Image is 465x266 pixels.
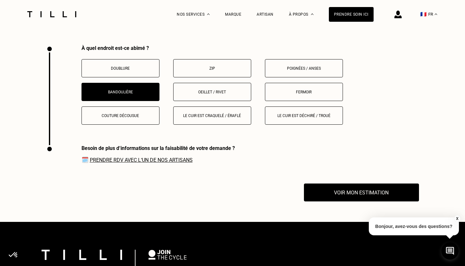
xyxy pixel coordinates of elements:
[90,157,193,163] a: Prendre RDV avec l‘un de nos artisans
[265,106,343,125] button: Le cuir est déchiré / troué
[81,156,235,163] span: 🗓️
[435,13,437,15] img: menu déroulant
[85,66,156,71] p: Doublure
[42,250,122,260] img: logo Tilli
[420,11,427,17] span: 🇫🇷
[173,106,251,125] button: Le cuir est craquelé / éraflé
[25,11,79,17] img: Logo du service de couturière Tilli
[265,83,343,101] button: Fermoir
[311,13,314,15] img: Menu déroulant à propos
[177,66,248,71] p: Zip
[225,12,241,17] a: Marque
[85,113,156,118] p: Couture décousue
[268,90,339,94] p: Fermoir
[148,250,187,259] img: logo Join The Cycle
[329,7,374,22] a: Prendre soin ici
[265,59,343,77] button: Poignées / anses
[85,90,156,94] p: Bandoulière
[81,145,235,151] div: Besoin de plus d‘informations sur la faisabilité de votre demande ?
[81,45,419,51] div: À quel endroit est-ce abîmé ?
[81,83,159,101] button: Bandoulière
[394,11,402,18] img: icône connexion
[268,113,339,118] p: Le cuir est déchiré / troué
[454,215,460,222] button: X
[173,59,251,77] button: Zip
[177,90,248,94] p: Oeillet / rivet
[81,59,159,77] button: Doublure
[81,106,159,125] button: Couture décousue
[369,217,459,235] p: Bonjour, avez-vous des questions?
[257,12,274,17] a: Artisan
[268,66,339,71] p: Poignées / anses
[173,83,251,101] button: Oeillet / rivet
[207,13,210,15] img: Menu déroulant
[304,184,419,201] button: Voir mon estimation
[177,113,248,118] p: Le cuir est craquelé / éraflé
